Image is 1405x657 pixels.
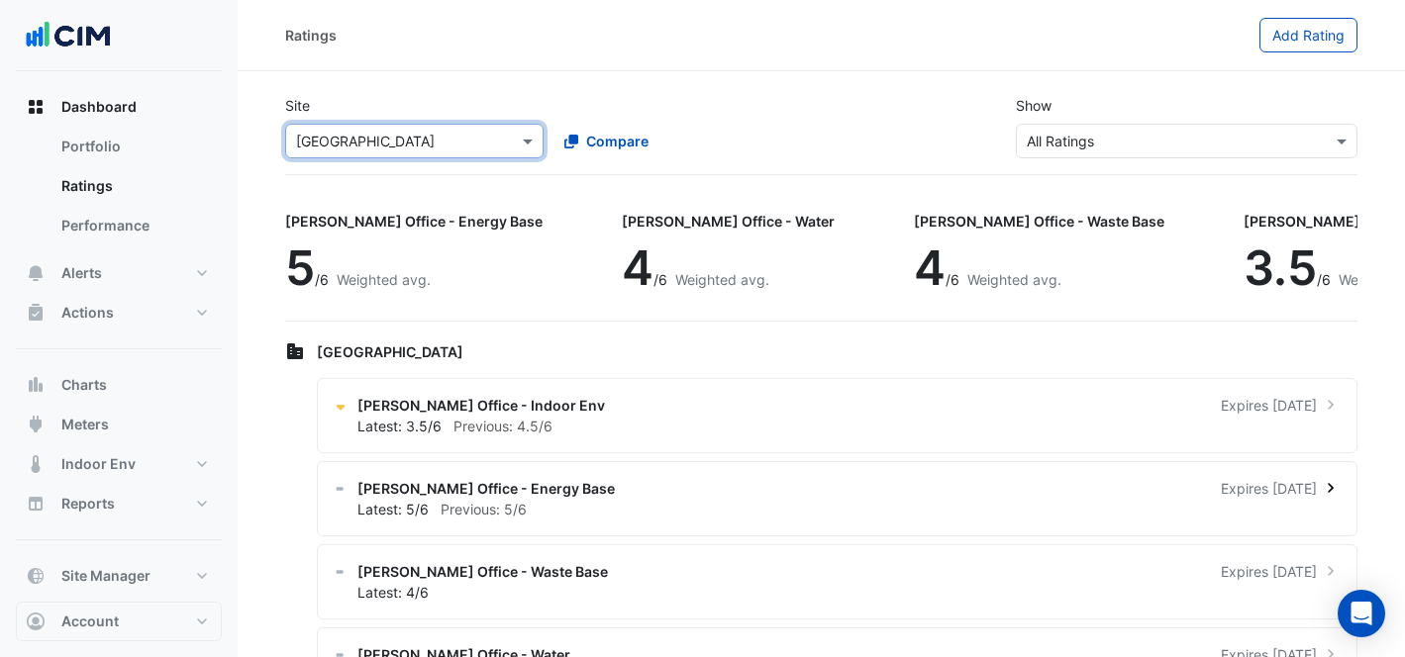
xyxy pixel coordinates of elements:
span: Latest: 3.5/6 [357,418,442,434]
label: Site [285,95,310,116]
app-icon: Alerts [26,263,46,283]
div: [PERSON_NAME] Office - Waste Base [914,211,1164,232]
span: Meters [61,415,109,434]
label: Show [1016,95,1052,116]
a: Performance [46,206,222,245]
a: Portfolio [46,127,222,166]
span: [PERSON_NAME] Office - Indoor Env [357,395,605,416]
span: Latest: 4/6 [357,584,429,601]
span: Actions [61,303,114,323]
span: Weighted avg. [337,271,431,288]
div: Ratings [285,25,337,46]
app-icon: Actions [26,303,46,323]
app-icon: Dashboard [26,97,46,117]
span: Weighted avg. [675,271,769,288]
span: Expires [DATE] [1221,395,1317,416]
button: Indoor Env [16,444,222,484]
button: Alerts [16,253,222,293]
button: Account [16,602,222,641]
span: 3.5 [1244,238,1317,297]
app-icon: Meters [26,415,46,434]
button: Site Manager [16,556,222,596]
app-icon: Charts [26,375,46,395]
span: /6 [1317,271,1331,288]
span: /6 [653,271,667,288]
button: Compare [552,124,661,158]
span: 4 [622,238,653,297]
span: Indoor Env [61,454,136,474]
span: [PERSON_NAME] Office - Energy Base [357,478,615,499]
span: /6 [946,271,959,288]
span: Reports [61,494,115,514]
span: Latest: 5/6 [357,501,429,517]
span: Previous: 4.5/6 [453,418,552,434]
div: Dashboard [16,127,222,253]
app-icon: Site Manager [26,566,46,586]
div: [PERSON_NAME] Office - Water [622,211,835,232]
span: Expires [DATE] [1221,478,1317,499]
button: Charts [16,365,222,405]
span: Charts [61,375,107,395]
div: [PERSON_NAME] Office - Energy Base [285,211,543,232]
span: Alerts [61,263,102,283]
span: [PERSON_NAME] Office - Waste Base [357,561,608,582]
span: Expires [DATE] [1221,561,1317,582]
app-icon: Reports [26,494,46,514]
a: Ratings [46,166,222,206]
span: Compare [586,131,649,151]
div: Open Intercom Messenger [1338,590,1385,637]
button: Add Rating [1259,18,1357,52]
app-icon: Indoor Env [26,454,46,474]
span: 5 [285,238,315,297]
span: [GEOGRAPHIC_DATA] [317,343,463,360]
span: Weighted avg. [967,271,1061,288]
span: Dashboard [61,97,137,117]
span: /6 [315,271,329,288]
span: 4 [914,238,946,297]
button: Meters [16,405,222,444]
span: Site Manager [61,566,151,586]
button: Actions [16,293,222,332]
span: Add Rating [1272,27,1345,44]
span: Account [61,611,119,631]
img: Company Logo [24,16,113,55]
button: Reports [16,484,222,523]
button: Dashboard [16,87,222,127]
span: Previous: 5/6 [441,501,527,517]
